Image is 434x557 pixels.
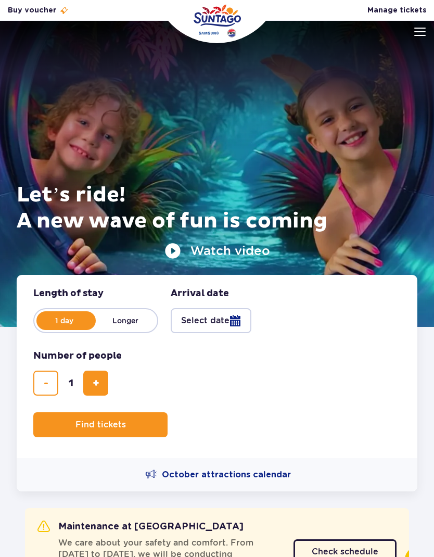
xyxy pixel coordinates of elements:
[58,371,83,396] input: number of tickets
[96,310,155,332] label: Longer
[312,548,378,556] span: Check schedule
[33,371,58,396] button: remove ticket
[33,287,104,300] span: Length of stay
[37,521,244,533] h2: Maintenance at [GEOGRAPHIC_DATA]
[171,308,251,333] button: Select date
[8,5,56,16] span: Buy voucher
[145,469,291,481] a: October attractions calendar
[83,371,108,396] button: add ticket
[75,420,126,429] span: Find tickets
[414,28,426,36] img: Open menu
[8,5,69,16] a: Buy voucher
[17,275,417,458] form: Planning your visit to Park of Poland
[34,310,94,332] label: 1 day
[171,287,229,300] span: Arrival date
[367,5,426,16] a: Manage tickets
[162,469,291,480] span: October attractions calendar
[33,350,122,362] span: Number of people
[33,412,168,437] button: Find tickets
[17,182,417,234] h1: Let’s ride! A new wave of fun is coming
[164,243,270,259] button: Watch video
